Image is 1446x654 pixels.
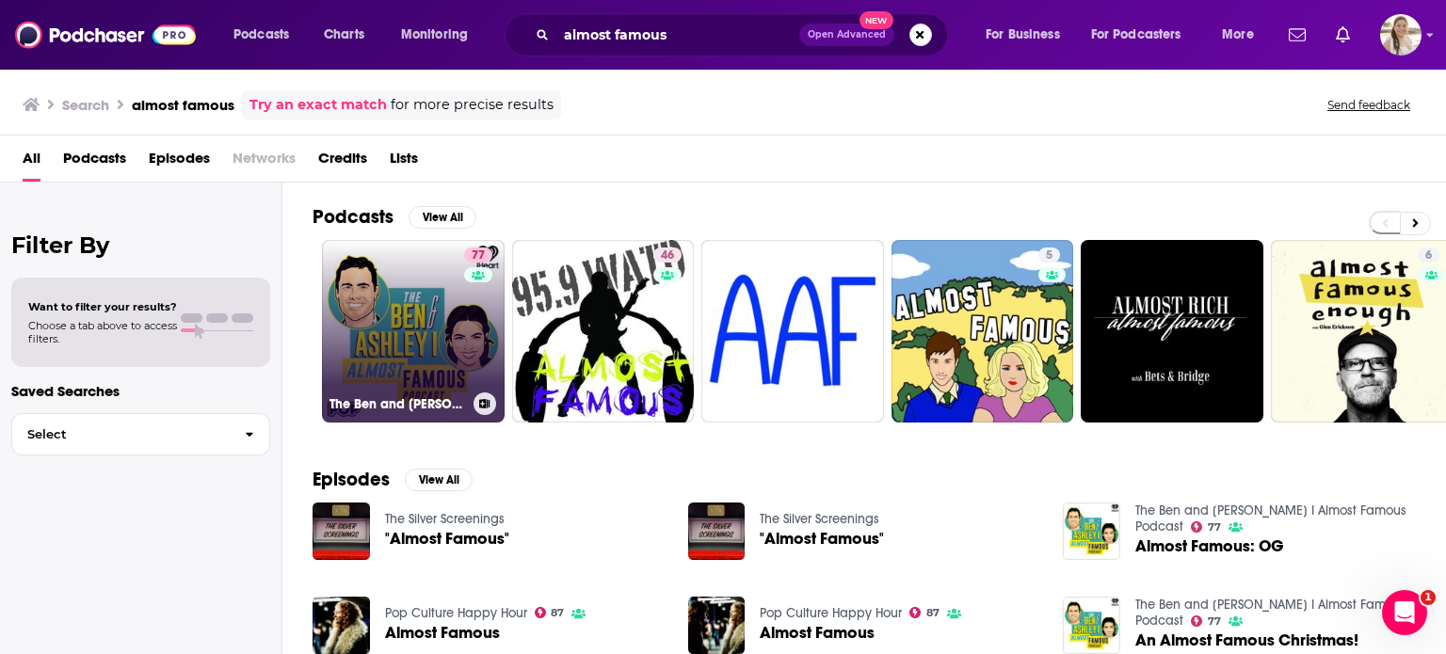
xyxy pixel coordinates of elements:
a: PodcastsView All [313,205,476,229]
span: 6 [1425,247,1432,265]
span: 87 [926,609,940,617]
button: Open AdvancedNew [799,24,894,46]
a: Show notifications dropdown [1328,19,1358,51]
img: Almost Famous [313,597,370,654]
span: for more precise results [391,94,554,116]
a: Lists [390,143,418,182]
a: Try an exact match [249,94,387,116]
span: Select [12,428,230,440]
button: open menu [220,20,313,50]
span: 77 [472,247,485,265]
a: Almost Famous: OG [1135,538,1284,554]
h3: The Ben and [PERSON_NAME] I Almost Famous Podcast [329,396,466,412]
span: 87 [551,609,564,617]
a: 87 [909,607,940,618]
input: Search podcasts, credits, & more... [556,20,799,50]
button: Select [11,413,270,455]
button: open menu [388,20,492,50]
span: 5 [1046,247,1052,265]
a: Almost Famous [760,625,875,641]
a: 77The Ben and [PERSON_NAME] I Almost Famous Podcast [322,240,505,423]
span: New [860,11,893,29]
span: Want to filter your results? [28,300,177,313]
img: "Almost Famous" [688,502,746,560]
h3: almost famous [132,96,234,114]
div: Search podcasts, credits, & more... [522,13,966,56]
img: "Almost Famous" [313,502,370,560]
span: 1 [1421,590,1436,605]
img: Podchaser - Follow, Share and Rate Podcasts [15,17,196,53]
a: Episodes [149,143,210,182]
span: Open Advanced [808,30,886,40]
a: Charts [312,20,376,50]
a: 77 [1191,521,1221,533]
span: For Business [986,22,1060,48]
a: Almost Famous [385,625,500,641]
h2: Episodes [313,468,390,491]
a: Pop Culture Happy Hour [760,605,902,621]
h2: Filter By [11,231,270,259]
a: Almost Famous [688,597,746,654]
img: Almost Famous: OG [1063,502,1120,560]
a: "Almost Famous" [385,531,509,547]
button: open menu [972,20,1084,50]
a: An Almost Famous Christmas! [1135,632,1358,648]
a: Podcasts [63,143,126,182]
span: For Podcasters [1091,22,1181,48]
span: Choose a tab above to access filters. [28,319,177,345]
a: 46 [512,240,695,423]
iframe: Intercom live chat [1382,590,1427,635]
a: 77 [1191,615,1221,627]
a: The Silver Screenings [760,511,879,527]
span: Networks [233,143,296,182]
p: Saved Searches [11,382,270,400]
button: open menu [1209,20,1277,50]
a: The Silver Screenings [385,511,505,527]
button: View All [405,469,473,491]
h3: Search [62,96,109,114]
a: "Almost Famous" [760,531,884,547]
a: 87 [535,607,565,618]
span: 77 [1208,617,1221,626]
a: EpisodesView All [313,468,473,491]
a: 77 [464,247,492,263]
a: Credits [318,143,367,182]
button: Show profile menu [1380,14,1422,56]
img: User Profile [1380,14,1422,56]
span: Charts [324,22,364,48]
h2: Podcasts [313,205,394,229]
img: An Almost Famous Christmas! [1063,597,1120,654]
span: More [1222,22,1254,48]
button: View All [409,206,476,229]
span: Logged in as acquavie [1380,14,1422,56]
a: 6 [1418,247,1439,263]
span: Podcasts [233,22,289,48]
a: The Ben and Ashley I Almost Famous Podcast [1135,597,1406,629]
span: 46 [661,247,674,265]
a: 5 [1038,247,1060,263]
a: All [23,143,40,182]
button: open menu [1079,20,1209,50]
button: Send feedback [1322,97,1416,113]
a: 46 [653,247,682,263]
span: Monitoring [401,22,468,48]
a: 5 [892,240,1074,423]
a: Pop Culture Happy Hour [385,605,527,621]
